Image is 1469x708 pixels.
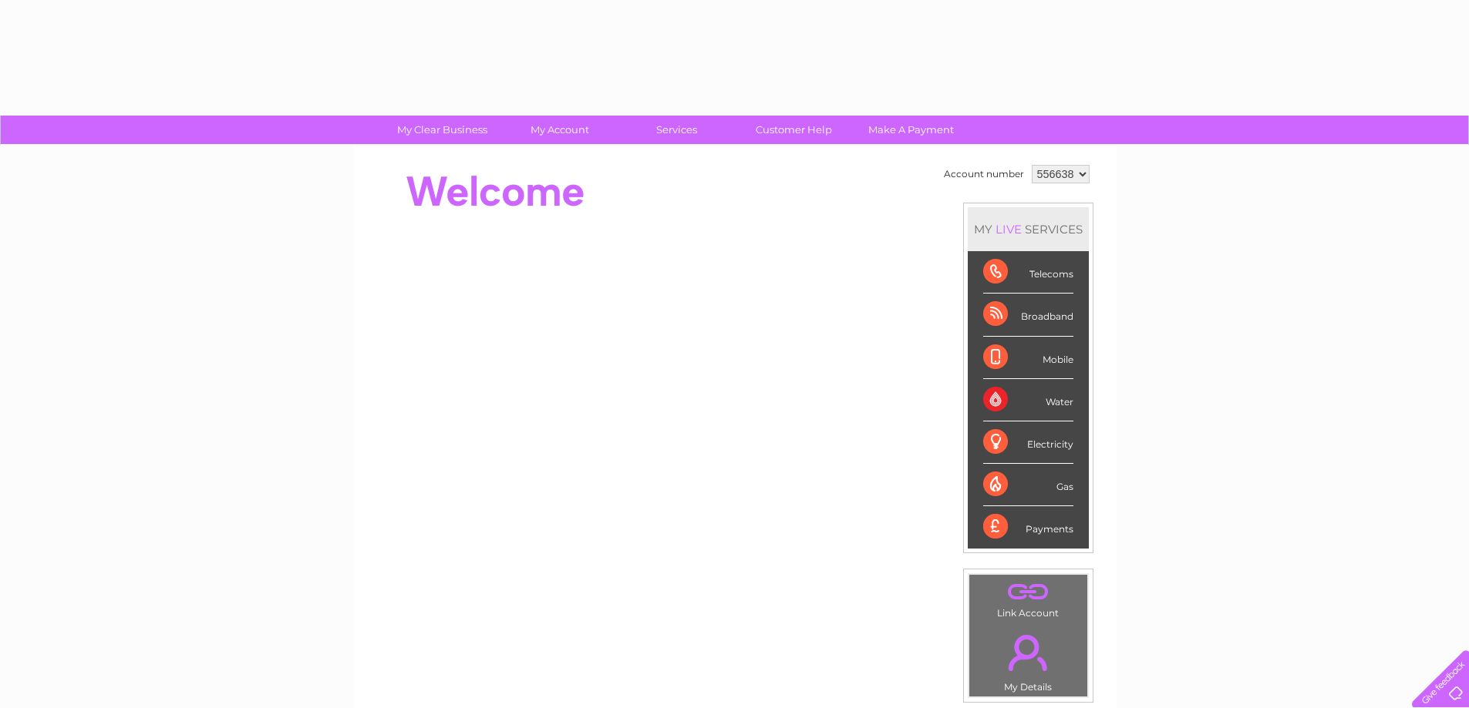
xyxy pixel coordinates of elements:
[992,222,1025,237] div: LIVE
[983,294,1073,336] div: Broadband
[983,464,1073,506] div: Gas
[969,622,1088,697] td: My Details
[730,116,857,144] a: Customer Help
[968,207,1089,251] div: MY SERVICES
[983,506,1073,548] div: Payments
[496,116,623,144] a: My Account
[969,574,1088,622] td: Link Account
[940,161,1028,187] td: Account number
[973,579,1083,606] a: .
[613,116,740,144] a: Services
[983,251,1073,294] div: Telecoms
[847,116,975,144] a: Make A Payment
[973,626,1083,679] a: .
[983,421,1073,464] div: Electricity
[983,379,1073,421] div: Water
[983,337,1073,379] div: Mobile
[379,116,506,144] a: My Clear Business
